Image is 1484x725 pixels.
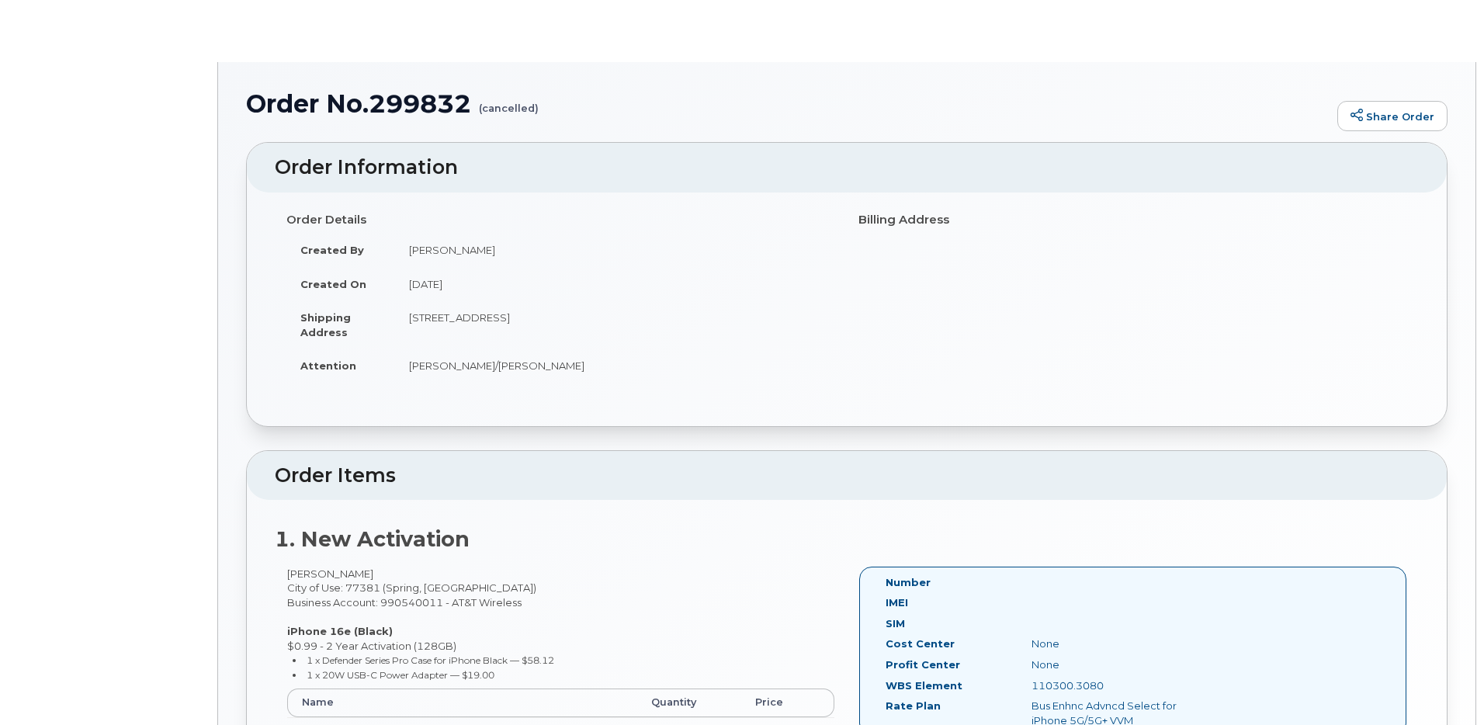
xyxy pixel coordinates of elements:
[286,213,835,227] h4: Order Details
[395,233,835,267] td: [PERSON_NAME]
[858,213,1407,227] h4: Billing Address
[307,654,554,666] small: 1 x Defender Series Pro Case for iPhone Black — $58.12
[300,359,356,372] strong: Attention
[886,637,955,651] label: Cost Center
[1020,678,1225,693] div: 110300.3080
[637,689,741,716] th: Quantity
[479,90,539,114] small: (cancelled)
[741,689,834,716] th: Price
[275,526,470,552] strong: 1. New Activation
[275,465,1419,487] h2: Order Items
[275,157,1419,179] h2: Order Information
[886,616,905,631] label: SIM
[1020,637,1225,651] div: None
[886,678,962,693] label: WBS Element
[287,625,393,637] strong: iPhone 16e (Black)
[300,244,364,256] strong: Created By
[307,669,494,681] small: 1 x 20W USB-C Power Adapter — $19.00
[886,657,960,672] label: Profit Center
[395,349,835,383] td: [PERSON_NAME]/[PERSON_NAME]
[287,689,637,716] th: Name
[886,595,908,610] label: IMEI
[395,300,835,349] td: [STREET_ADDRESS]
[1020,657,1225,672] div: None
[1337,101,1448,132] a: Share Order
[886,699,941,713] label: Rate Plan
[246,90,1330,117] h1: Order No.299832
[300,278,366,290] strong: Created On
[300,311,351,338] strong: Shipping Address
[886,575,931,590] label: Number
[395,267,835,301] td: [DATE]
